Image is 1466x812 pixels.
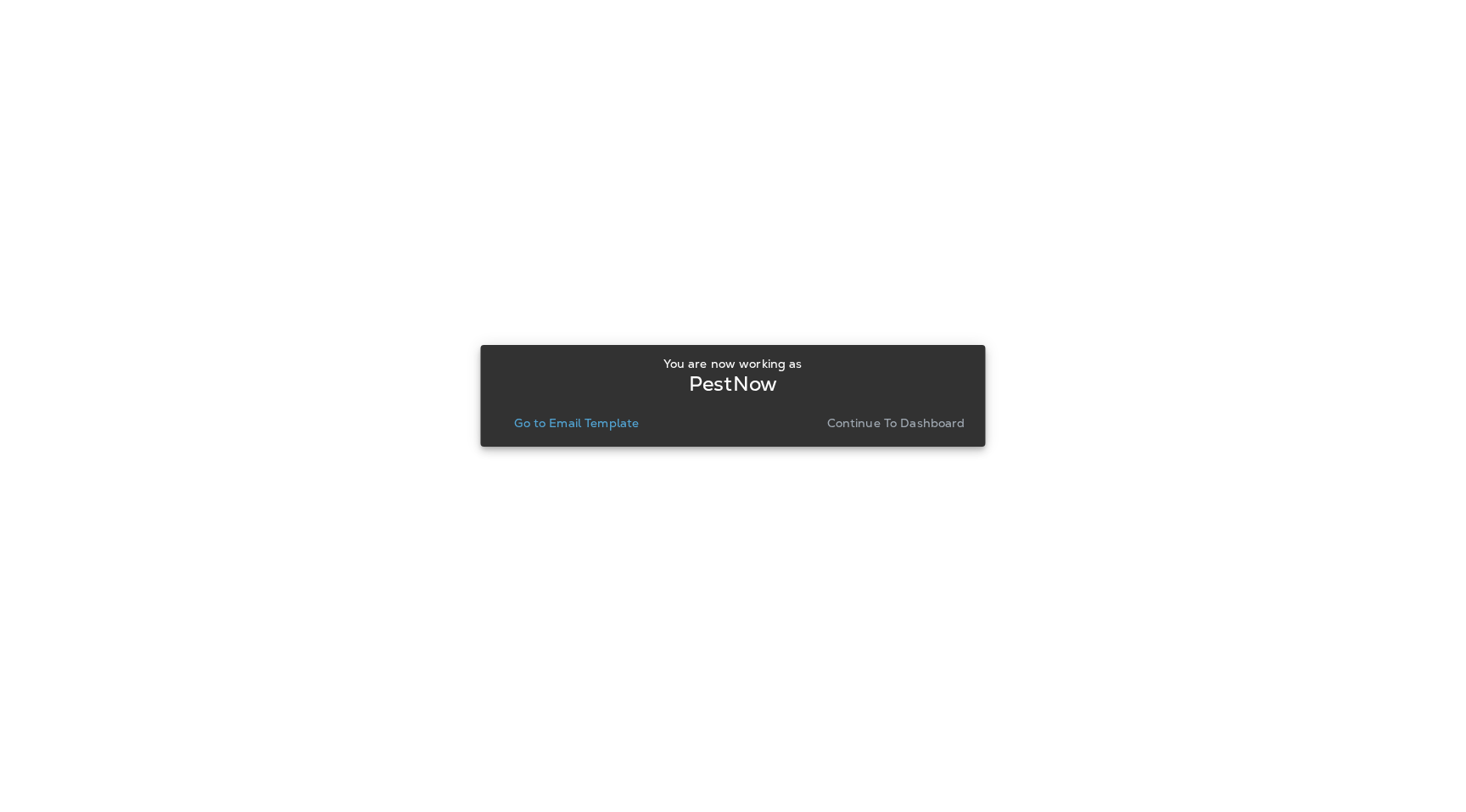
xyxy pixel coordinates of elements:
p: You are now working as [663,357,802,370]
p: Continue to Dashboard [827,416,965,430]
p: PestNow [689,377,777,391]
p: Go to Email Template [514,416,639,430]
button: Continue to Dashboard [820,411,972,435]
button: Go to Email Template [507,411,646,435]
